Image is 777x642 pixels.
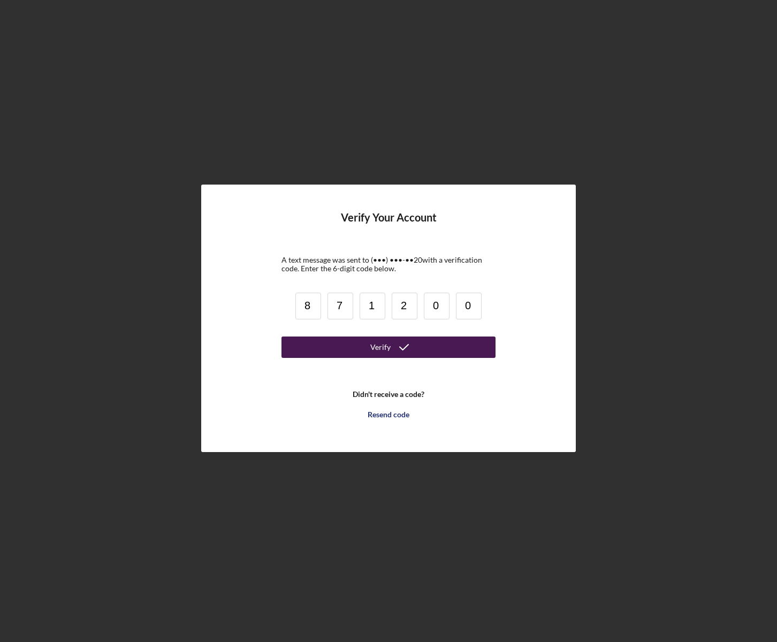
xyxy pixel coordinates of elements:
button: Resend code [281,404,496,425]
h4: Verify Your Account [341,211,437,240]
b: Didn't receive a code? [353,390,424,399]
button: Verify [281,337,496,358]
div: Resend code [368,404,409,425]
div: A text message was sent to (•••) •••-•• 20 with a verification code. Enter the 6-digit code below. [281,256,496,273]
div: Verify [370,337,391,358]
